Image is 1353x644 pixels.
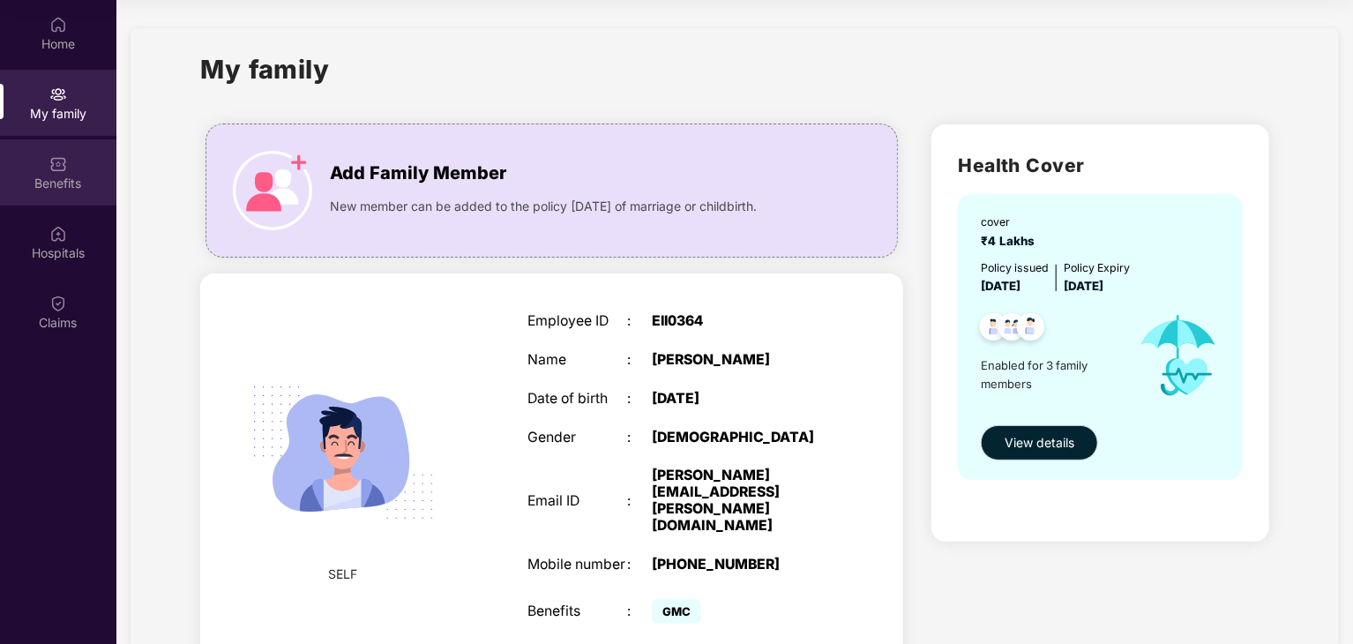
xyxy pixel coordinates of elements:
[627,391,652,408] div: :
[527,313,627,330] div: Employee ID
[958,151,1243,180] h2: Health Cover
[627,493,652,510] div: :
[1009,308,1052,351] img: svg+xml;base64,PHN2ZyB4bWxucz0iaHR0cDovL3d3dy53My5vcmcvMjAwMC9zdmciIHdpZHRoPSI0OC45NDMiIGhlaWdodD...
[652,557,826,573] div: [PHONE_NUMBER]
[233,151,312,230] img: icon
[981,425,1098,461] button: View details
[1064,279,1103,293] span: [DATE]
[990,308,1034,351] img: svg+xml;base64,PHN2ZyB4bWxucz0iaHR0cDovL3d3dy53My5vcmcvMjAwMC9zdmciIHdpZHRoPSI0OC45MTUiIGhlaWdodD...
[527,557,627,573] div: Mobile number
[627,603,652,620] div: :
[527,603,627,620] div: Benefits
[972,308,1015,351] img: svg+xml;base64,PHN2ZyB4bWxucz0iaHR0cDovL3d3dy53My5vcmcvMjAwMC9zdmciIHdpZHRoPSI0OC45NDMiIGhlaWdodD...
[49,225,67,243] img: svg+xml;base64,PHN2ZyBpZD0iSG9zcGl0YWxzIiB4bWxucz0iaHR0cDovL3d3dy53My5vcmcvMjAwMC9zdmciIHdpZHRoPS...
[330,160,506,187] span: Add Family Member
[981,234,1042,248] span: ₹4 Lakhs
[1005,433,1074,453] span: View details
[49,295,67,312] img: svg+xml;base64,PHN2ZyBpZD0iQ2xhaW0iIHhtbG5zPSJodHRwOi8vd3d3LnczLm9yZy8yMDAwL3N2ZyIgd2lkdGg9IjIwIi...
[652,391,826,408] div: [DATE]
[981,279,1020,293] span: [DATE]
[652,599,701,624] span: GMC
[1123,296,1234,416] img: icon
[49,155,67,173] img: svg+xml;base64,PHN2ZyBpZD0iQmVuZWZpdHMiIHhtbG5zPSJodHRwOi8vd3d3LnczLm9yZy8yMDAwL3N2ZyIgd2lkdGg9Ij...
[231,341,455,565] img: svg+xml;base64,PHN2ZyB4bWxucz0iaHR0cDovL3d3dy53My5vcmcvMjAwMC9zdmciIHdpZHRoPSIyMjQiIGhlaWdodD0iMT...
[49,16,67,34] img: svg+xml;base64,PHN2ZyBpZD0iSG9tZSIgeG1sbnM9Imh0dHA6Ly93d3cudzMub3JnLzIwMDAvc3ZnIiB3aWR0aD0iMjAiIG...
[627,557,652,573] div: :
[627,430,652,446] div: :
[527,430,627,446] div: Gender
[652,468,826,534] div: [PERSON_NAME][EMAIL_ADDRESS][PERSON_NAME][DOMAIN_NAME]
[330,197,757,216] span: New member can be added to the policy [DATE] of marriage or childbirth.
[329,565,358,584] span: SELF
[981,259,1049,276] div: Policy issued
[627,313,652,330] div: :
[527,493,627,510] div: Email ID
[981,356,1122,393] span: Enabled for 3 family members
[652,352,826,369] div: [PERSON_NAME]
[652,313,826,330] div: Ell0364
[981,213,1042,230] div: cover
[200,49,330,89] h1: My family
[627,352,652,369] div: :
[1064,259,1130,276] div: Policy Expiry
[652,430,826,446] div: [DEMOGRAPHIC_DATA]
[527,391,627,408] div: Date of birth
[49,86,67,103] img: svg+xml;base64,PHN2ZyB3aWR0aD0iMjAiIGhlaWdodD0iMjAiIHZpZXdCb3g9IjAgMCAyMCAyMCIgZmlsbD0ibm9uZSIgeG...
[527,352,627,369] div: Name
